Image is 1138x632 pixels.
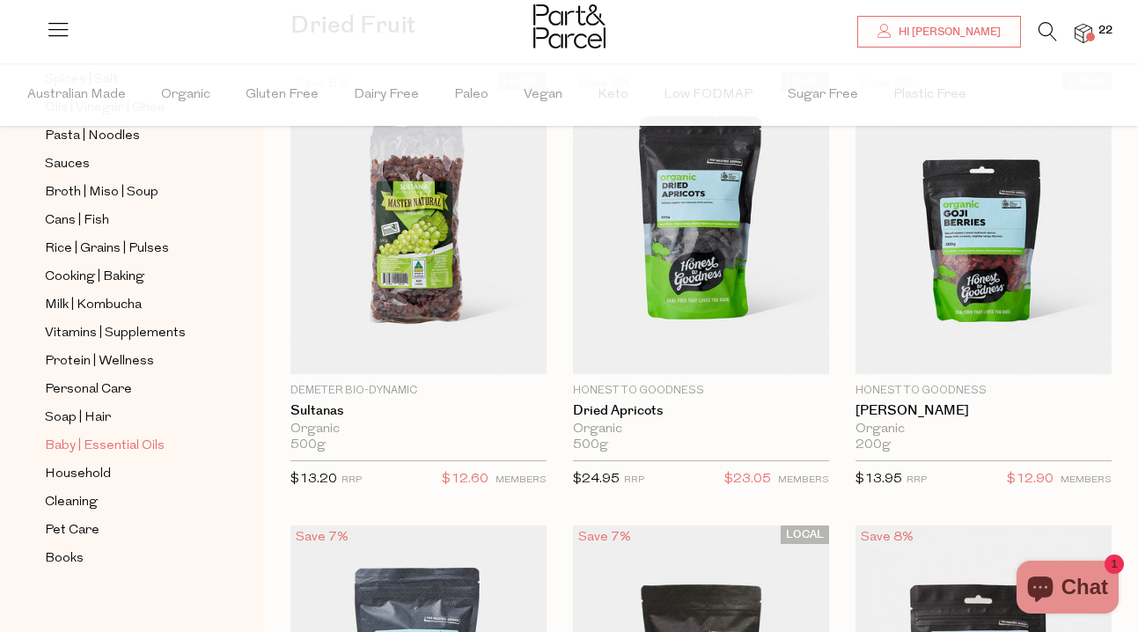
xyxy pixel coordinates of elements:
[624,475,644,485] small: RRP
[442,468,488,491] span: $12.60
[45,181,205,203] a: Broth | Miso | Soup
[45,408,111,429] span: Soap | Hair
[290,437,326,453] span: 500g
[573,525,636,549] div: Save 7%
[1075,24,1092,42] a: 22
[45,322,205,344] a: Vitamins | Supplements
[664,64,753,126] span: Low FODMAP
[27,64,126,126] span: Australian Made
[855,437,891,453] span: 200g
[45,209,205,231] a: Cans | Fish
[1007,468,1054,491] span: $12.90
[45,238,205,260] a: Rice | Grains | Pulses
[45,153,205,175] a: Sauces
[788,64,858,126] span: Sugar Free
[1094,23,1117,39] span: 22
[45,492,98,513] span: Cleaning
[45,548,84,570] span: Books
[290,383,547,399] p: Demeter Bio-Dynamic
[45,435,205,457] a: Baby | Essential Oils
[598,64,628,126] span: Keto
[1011,561,1124,618] inbox-online-store-chat: Shopify online store chat
[907,475,927,485] small: RRP
[45,379,132,401] span: Personal Care
[45,520,99,541] span: Pet Care
[855,525,919,549] div: Save 8%
[573,437,608,453] span: 500g
[45,210,109,231] span: Cans | Fish
[45,266,205,288] a: Cooking | Baking
[855,473,902,486] span: $13.95
[781,525,829,544] span: LOCAL
[573,383,829,399] p: Honest to Goodness
[45,407,205,429] a: Soap | Hair
[45,182,158,203] span: Broth | Miso | Soup
[290,525,354,549] div: Save 7%
[778,475,829,485] small: MEMBERS
[524,64,562,126] span: Vegan
[573,473,620,486] span: $24.95
[1061,475,1112,485] small: MEMBERS
[533,4,606,48] img: Part&Parcel
[45,378,205,401] a: Personal Care
[45,126,140,147] span: Pasta | Noodles
[855,383,1112,399] p: Honest to Goodness
[290,473,337,486] span: $13.20
[857,16,1021,48] a: Hi [PERSON_NAME]
[855,403,1112,419] a: [PERSON_NAME]
[573,403,829,419] a: Dried Apricots
[45,125,205,147] a: Pasta | Noodles
[45,351,154,372] span: Protein | Wellness
[855,422,1112,437] div: Organic
[45,463,205,485] a: Household
[45,491,205,513] a: Cleaning
[45,267,144,288] span: Cooking | Baking
[290,403,547,419] a: Sultanas
[246,64,319,126] span: Gluten Free
[855,72,1112,374] img: Goji Berries
[724,468,771,491] span: $23.05
[893,64,966,126] span: Plastic Free
[45,464,111,485] span: Household
[45,154,90,175] span: Sauces
[45,350,205,372] a: Protein | Wellness
[290,72,547,374] img: Sultanas
[45,519,205,541] a: Pet Care
[45,547,205,570] a: Books
[45,294,205,316] a: Milk | Kombucha
[354,64,419,126] span: Dairy Free
[341,475,362,485] small: RRP
[45,295,142,316] span: Milk | Kombucha
[573,72,829,374] img: Dried Apricots
[161,64,210,126] span: Organic
[45,239,169,260] span: Rice | Grains | Pulses
[454,64,488,126] span: Paleo
[290,422,547,437] div: Organic
[573,422,829,437] div: Organic
[45,436,165,457] span: Baby | Essential Oils
[894,25,1001,40] span: Hi [PERSON_NAME]
[45,323,186,344] span: Vitamins | Supplements
[496,475,547,485] small: MEMBERS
